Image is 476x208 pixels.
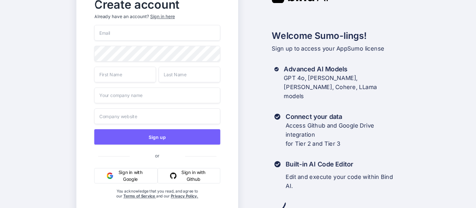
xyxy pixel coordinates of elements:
p: Already have an account? [94,13,220,20]
input: Your company name [94,87,220,103]
button: Sign in with Github [158,168,220,183]
h3: Connect your data [285,112,400,121]
button: Sign in with Google [94,168,158,183]
button: Sign up [94,129,220,145]
input: First Name [94,66,156,82]
p: GPT 4o, [PERSON_NAME], [PERSON_NAME], Cohere, LLama models [284,74,400,100]
img: github [170,173,176,179]
p: Edit and execute your code within Bind AI. [286,173,400,191]
a: Privacy Policy. [170,194,198,199]
span: or [129,148,185,163]
div: Sign in here [150,13,175,20]
input: Company website [94,108,220,124]
input: Last Name [158,66,220,82]
h2: Welcome Sumo-lings! [272,29,400,42]
p: Sign up to access your AppSumo license [272,44,400,53]
p: Access Github and Google Drive integration for Tier 2 and Tier 3 [285,121,400,148]
h3: Built-in AI Code Editor [286,160,400,169]
h3: Advanced AI Models [284,65,400,74]
a: Terms of Service [123,194,156,199]
img: google [106,173,113,179]
input: Email [94,25,220,41]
